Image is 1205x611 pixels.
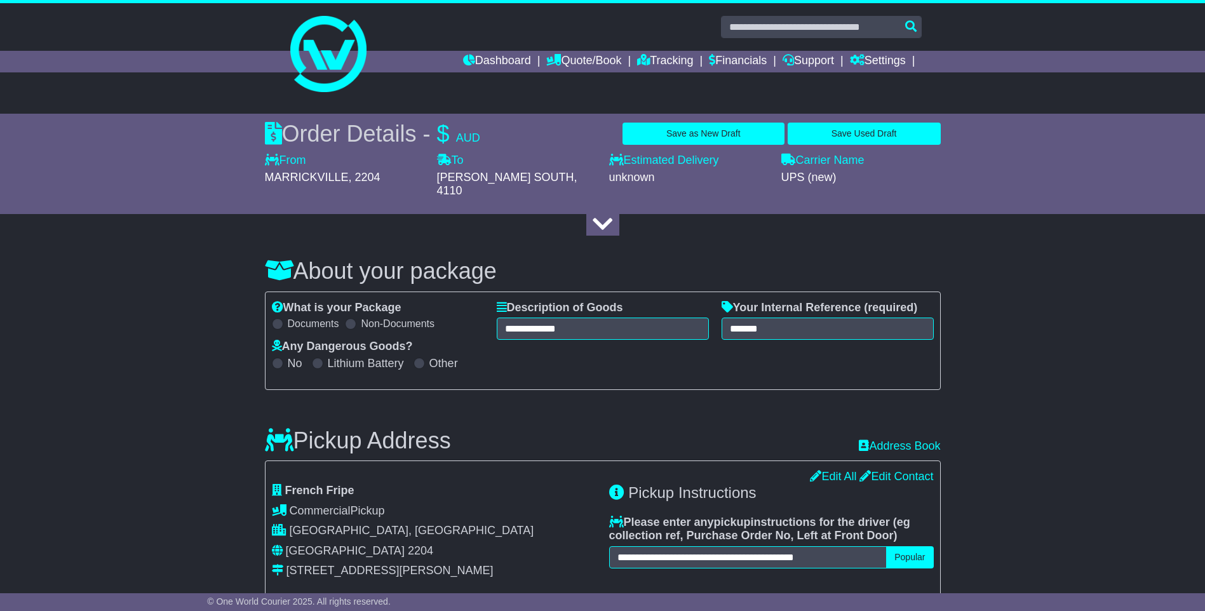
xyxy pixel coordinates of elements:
a: Quote/Book [546,51,621,72]
label: Carrier Name [781,154,865,168]
div: [STREET_ADDRESS][PERSON_NAME] [286,564,494,578]
div: Order Details - [265,120,480,147]
h3: About your package [265,258,941,284]
a: Address Book [859,440,940,453]
label: Your Internal Reference (required) [722,301,918,315]
span: , 2204 [349,171,380,184]
div: UPS (new) [781,171,941,185]
span: 2204 [408,544,433,557]
span: [GEOGRAPHIC_DATA], [GEOGRAPHIC_DATA] [290,524,534,537]
label: Description of Goods [497,301,623,315]
label: What is your Package [272,301,401,315]
a: Support [783,51,834,72]
a: Dashboard [463,51,531,72]
a: Tracking [637,51,693,72]
button: Save as New Draft [623,123,784,145]
div: Pickup [272,504,596,518]
span: AUD [456,131,480,144]
span: $ [437,121,450,147]
h3: Pickup Address [265,428,451,453]
span: [PERSON_NAME] SOUTH [437,171,574,184]
a: Edit All [810,470,856,483]
span: , 4110 [437,171,577,198]
span: French Fripe [285,484,354,497]
label: Non-Documents [361,318,434,330]
label: No [288,357,302,371]
span: eg collection ref, Purchase Order No, Left at Front Door [609,516,910,542]
label: To [437,154,464,168]
button: Save Used Draft [788,123,941,145]
span: Pickup Instructions [628,484,756,501]
label: Estimated Delivery [609,154,769,168]
span: [GEOGRAPHIC_DATA] [286,544,405,557]
button: Popular [886,546,933,568]
a: Financials [709,51,767,72]
label: Please enter any instructions for the driver ( ) [609,516,934,543]
span: © One World Courier 2025. All rights reserved. [207,596,391,607]
span: pickup [714,516,751,528]
a: Settings [850,51,906,72]
a: Edit Contact [859,470,933,483]
div: unknown [609,171,769,185]
label: From [265,154,306,168]
label: Other [429,357,458,371]
span: Commercial [290,504,351,517]
label: Documents [288,318,339,330]
label: Any Dangerous Goods? [272,340,413,354]
label: Lithium Battery [328,357,404,371]
span: MARRICKVILLE [265,171,349,184]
